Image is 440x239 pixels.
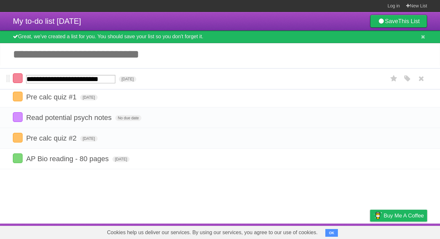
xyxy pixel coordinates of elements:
[13,92,23,101] label: Done
[370,15,427,28] a: SaveThis List
[388,73,400,84] label: Star task
[13,133,23,142] label: Done
[387,225,427,237] a: Suggest a feature
[80,95,98,100] span: [DATE]
[26,93,78,101] span: Pre calc quiz #1
[80,136,98,142] span: [DATE]
[340,225,354,237] a: Terms
[13,112,23,122] label: Done
[115,115,141,121] span: No due date
[13,153,23,163] label: Done
[362,225,378,237] a: Privacy
[26,114,113,122] span: Read potential psych notes
[112,156,130,162] span: [DATE]
[119,76,136,82] span: [DATE]
[100,226,324,239] span: Cookies help us deliver our services. By using our services, you agree to our use of cookies.
[373,210,382,221] img: Buy me a coffee
[284,225,298,237] a: About
[26,134,78,142] span: Pre calc quiz #2
[13,17,81,25] span: My to-do list [DATE]
[325,229,338,237] button: OK
[13,73,23,83] label: Done
[370,210,427,222] a: Buy me a coffee
[306,225,332,237] a: Developers
[384,210,424,221] span: Buy me a coffee
[398,18,420,24] b: This List
[26,155,110,163] span: AP Bio reading - 80 pages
